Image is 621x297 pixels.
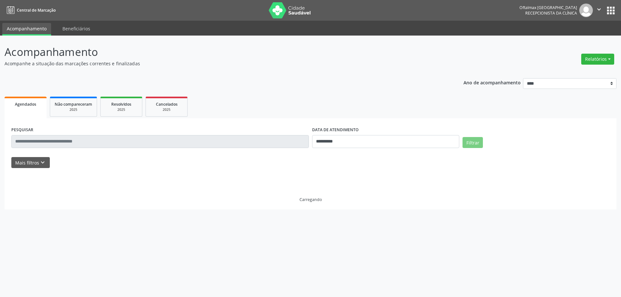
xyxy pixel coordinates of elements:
[581,54,614,65] button: Relatórios
[595,6,603,13] i: 
[519,5,577,10] div: Oftalmax [GEOGRAPHIC_DATA]
[55,101,92,107] span: Não compareceram
[463,137,483,148] button: Filtrar
[593,4,605,17] button: 
[156,101,178,107] span: Cancelados
[5,44,433,60] p: Acompanhamento
[17,7,56,13] span: Central de Marcação
[605,5,616,16] button: apps
[105,107,137,112] div: 2025
[300,197,322,202] div: Carregando
[463,78,521,86] p: Ano de acompanhamento
[111,101,131,107] span: Resolvidos
[150,107,183,112] div: 2025
[5,60,433,67] p: Acompanhe a situação das marcações correntes e finalizadas
[525,10,577,16] span: Recepcionista da clínica
[15,101,36,107] span: Agendados
[579,4,593,17] img: img
[39,159,46,166] i: keyboard_arrow_down
[11,125,33,135] label: PESQUISAR
[11,157,50,168] button: Mais filtroskeyboard_arrow_down
[55,107,92,112] div: 2025
[58,23,95,34] a: Beneficiários
[312,125,359,135] label: DATA DE ATENDIMENTO
[5,5,56,16] a: Central de Marcação
[2,23,51,36] a: Acompanhamento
